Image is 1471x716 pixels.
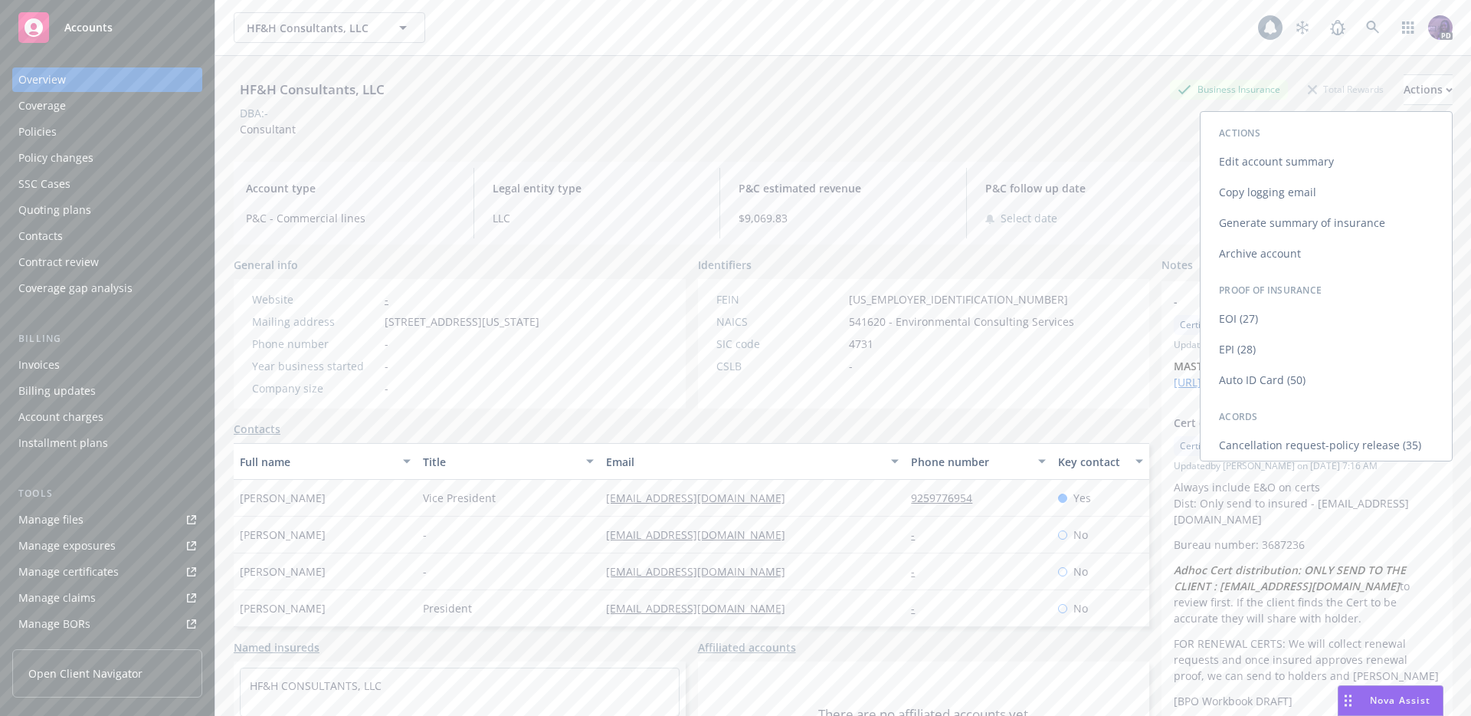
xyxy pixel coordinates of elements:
a: Archive account [1201,238,1452,269]
span: Proof of Insurance [1219,284,1322,297]
div: Account charges [18,405,103,429]
div: Total Rewards [1300,80,1391,99]
span: Account type [246,180,455,196]
span: [PERSON_NAME] [240,563,326,580]
span: LLC [493,210,702,226]
span: Updated by [PERSON_NAME] on [DATE] 7:16 AM [1174,459,1440,473]
a: Accounts [12,6,202,49]
div: Email [606,454,882,470]
span: Yes [1073,490,1091,506]
span: Accounts [64,21,113,34]
button: Phone number [905,443,1051,480]
a: [EMAIL_ADDRESS][DOMAIN_NAME] [606,491,798,505]
button: Nova Assist [1338,685,1443,716]
div: Website [252,291,378,307]
div: Contract review [18,250,99,274]
strong: MASTER LINK Incl. CCD [1174,359,1292,373]
span: [STREET_ADDRESS][US_STATE] [385,314,539,330]
div: Mailing address [252,314,378,330]
div: Manage files [18,507,84,532]
a: - [911,564,927,579]
div: Tools [12,486,202,501]
a: EPI (28) [1201,334,1452,365]
span: - [849,358,853,374]
div: Title [423,454,577,470]
span: [PERSON_NAME] [240,490,326,506]
a: Manage exposures [12,534,202,558]
div: Coverage [18,94,66,118]
a: HF&H CONSULTANTS, LLC [250,678,382,693]
div: FEIN [716,291,843,307]
span: [US_EMPLOYER_IDENTIFICATION_NUMBER] [849,291,1068,307]
a: Contacts [234,421,280,437]
span: Certificates [1180,318,1229,332]
a: Contacts [12,224,202,248]
span: - [1174,294,1401,310]
div: Billing [12,331,202,347]
span: Select date [1001,210,1057,226]
a: Switch app [1393,12,1423,43]
div: Year business started [252,358,378,374]
a: [EMAIL_ADDRESS][DOMAIN_NAME] [606,564,798,579]
a: Stop snowing [1287,12,1318,43]
div: DBA: - [240,105,268,121]
div: Coverage gap analysis [18,276,133,301]
div: Phone number [252,336,378,352]
span: - [385,336,388,352]
a: Manage BORs [12,612,202,636]
em: Adhoc Cert distribution: ONLY SEND TO THE CLIENT : [EMAIL_ADDRESS][DOMAIN_NAME] [1174,563,1409,593]
span: P&C - Commercial lines [246,210,455,226]
a: - [911,527,927,542]
span: Identifiers [698,257,752,273]
div: Full name [240,454,394,470]
div: CSLB [716,358,843,374]
p: Bureau number: 3687236 [1174,537,1440,553]
a: Invoices [12,353,202,377]
a: Manage files [12,507,202,532]
div: Installment plans [18,431,108,455]
span: - [423,527,427,543]
a: Contract review [12,250,202,274]
div: HF&H Consultants, LLC [234,80,391,100]
a: Policy changes [12,146,202,170]
p: to review first. If the client finds the Cert to be accurate they will share with holder. [1174,562,1440,626]
div: Phone number [911,454,1028,470]
div: Policy changes [18,146,93,170]
span: - [423,563,427,580]
button: Actions [1404,74,1453,105]
a: Overview [12,67,202,92]
span: Acords [1219,410,1258,423]
div: Manage claims [18,586,96,610]
div: Business Insurance [1170,80,1288,99]
button: Key contact [1052,443,1149,480]
span: Nova Assist [1370,694,1430,707]
div: Manage BORs [18,612,90,636]
div: -CertificatesUpdatedby [PERSON_NAME] on [DATE] 5:59 AMMASTER LINK Incl. CCD [URL][DOMAIN_NAME] [1161,281,1453,402]
a: Quoting plans [12,198,202,222]
span: Certificates [1180,439,1229,453]
a: 9259776954 [911,491,984,505]
span: Consultant [240,122,296,136]
a: [EMAIL_ADDRESS][DOMAIN_NAME] [606,601,798,616]
button: Title [417,443,600,480]
a: - [911,601,927,616]
span: Cert distribution [1174,415,1401,431]
a: Manage claims [12,586,202,610]
a: Generate summary of insurance [1201,208,1452,238]
a: Policies [12,120,202,144]
div: Company size [252,380,378,396]
span: No [1073,527,1088,543]
div: SIC code [716,336,843,352]
a: Installment plans [12,431,202,455]
div: NAICS [716,314,843,330]
span: 541620 - Environmental Consulting Services [849,314,1074,330]
a: [EMAIL_ADDRESS][DOMAIN_NAME] [606,527,798,542]
span: Legal entity type [493,180,702,196]
div: Overview [18,67,66,92]
a: [URL][DOMAIN_NAME] [1174,375,1289,389]
span: Open Client Navigator [28,665,143,682]
a: Auto ID Card (50) [1201,365,1452,396]
div: SSC Cases [18,172,70,196]
span: Actions [1219,126,1260,140]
